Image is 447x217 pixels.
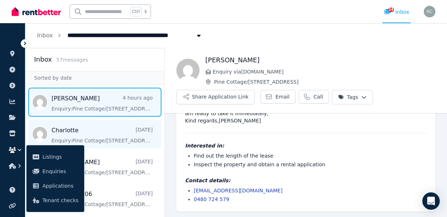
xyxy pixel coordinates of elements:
[52,190,153,208] a: 0435 303 006[DATE]Enquiry:Pine Cottage/[STREET_ADDRESS].
[384,8,409,16] div: Inbox
[42,167,78,176] span: Enquiries
[37,32,53,39] a: Inbox
[299,90,329,104] a: Call
[25,23,214,48] nav: Breadcrumb
[29,193,81,208] a: Tenant checks
[12,6,61,17] img: RentBetter
[275,93,290,100] span: Email
[130,7,142,16] span: Ctrl
[176,90,255,104] button: Share Application Link
[52,158,153,176] a: [PERSON_NAME][DATE]Enquiry:Pine Cottage/[STREET_ADDRESS].
[194,196,229,202] a: 0480 724 579
[424,6,435,17] img: robert clark
[213,68,435,75] span: Enquiry via [DOMAIN_NAME]
[388,8,394,12] span: 24
[185,177,427,184] h4: Contact details:
[261,90,296,104] a: Email
[194,188,283,193] a: [EMAIL_ADDRESS][DOMAIN_NAME]
[29,150,81,164] a: Listings
[29,179,81,193] a: Applications
[52,94,153,112] a: [PERSON_NAME]4 hours agoEnquiry:Pine Cottage/[STREET_ADDRESS].
[25,71,164,85] div: Sorted by date
[56,57,88,63] span: 57 message s
[42,196,78,205] span: Tenant checks
[42,181,78,190] span: Applications
[176,59,200,82] img: David Burns
[194,152,427,159] li: Find out the length of the lease
[185,142,427,149] h4: Interested in:
[422,192,440,210] div: Open Intercom Messenger
[6,40,29,45] span: ORGANISE
[205,55,435,65] h1: [PERSON_NAME]
[332,90,373,104] button: Tags
[52,126,153,144] a: Charlotte[DATE]Enquiry:Pine Cottage/[STREET_ADDRESS].
[42,153,78,161] span: Listings
[34,54,52,64] h2: Inbox
[194,161,427,168] li: Inspect the property and obtain a rental application
[313,93,323,100] span: Call
[29,164,81,179] a: Enquiries
[338,93,358,101] span: Tags
[214,78,435,85] span: Pine Cottage/[STREET_ADDRESS]
[144,9,147,14] span: k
